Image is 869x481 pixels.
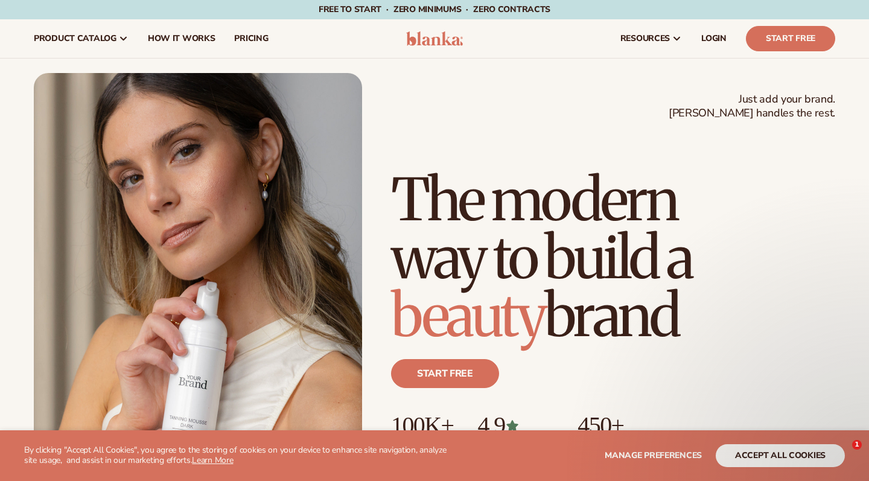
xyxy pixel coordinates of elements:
[605,450,702,461] span: Manage preferences
[391,359,499,388] a: Start free
[620,34,670,43] span: resources
[611,19,692,58] a: resources
[406,31,463,46] img: logo
[391,412,453,439] p: 100K+
[192,454,233,466] a: Learn More
[669,92,835,121] span: Just add your brand. [PERSON_NAME] handles the rest.
[34,34,116,43] span: product catalog
[391,171,835,345] h1: The modern way to build a brand
[692,19,736,58] a: LOGIN
[477,412,553,439] p: 4.9
[852,440,862,450] span: 1
[24,445,454,466] p: By clicking "Accept All Cookies", you agree to the storing of cookies on your device to enhance s...
[701,34,727,43] span: LOGIN
[224,19,278,58] a: pricing
[716,444,845,467] button: accept all cookies
[605,444,702,467] button: Manage preferences
[746,26,835,51] a: Start Free
[827,440,856,469] iframe: Intercom live chat
[24,19,138,58] a: product catalog
[319,4,550,15] span: Free to start · ZERO minimums · ZERO contracts
[391,279,544,352] span: beauty
[148,34,215,43] span: How It Works
[234,34,268,43] span: pricing
[578,412,669,439] p: 450+
[138,19,225,58] a: How It Works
